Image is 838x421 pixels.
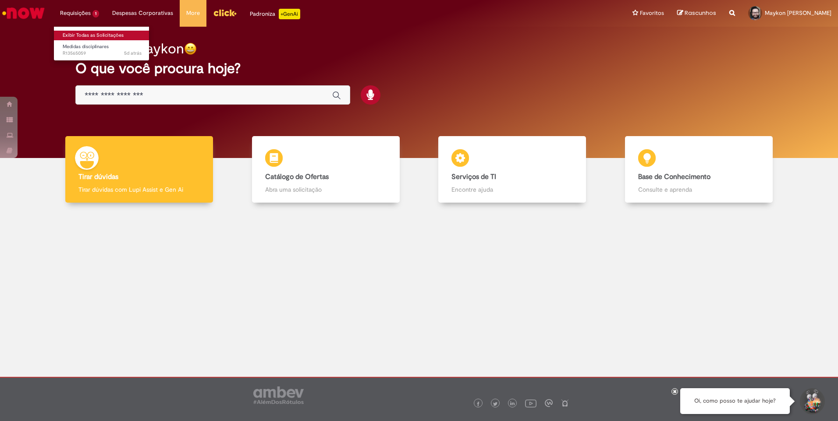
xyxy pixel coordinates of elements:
[63,50,142,57] span: R13565059
[476,402,480,406] img: logo_footer_facebook.png
[184,42,197,55] img: happy-face.png
[53,26,149,61] ul: Requisições
[265,185,387,194] p: Abra uma solicitação
[680,388,790,414] div: Oi, como posso te ajudar hoje?
[525,397,536,409] img: logo_footer_youtube.png
[451,172,496,181] b: Serviços de TI
[640,9,664,18] span: Favoritos
[638,185,760,194] p: Consulte e aprenda
[561,399,569,407] img: logo_footer_naosei.png
[124,50,142,56] time: 25/09/2025 08:14:33
[213,6,237,19] img: click_logo_yellow_360x200.png
[685,9,716,17] span: Rascunhos
[493,402,497,406] img: logo_footer_twitter.png
[451,185,573,194] p: Encontre ajuda
[799,388,825,414] button: Iniciar Conversa de Suporte
[1,4,46,22] img: ServiceNow
[186,9,200,18] span: More
[112,9,173,18] span: Despesas Corporativas
[265,172,329,181] b: Catálogo de Ofertas
[78,172,118,181] b: Tirar dúvidas
[54,31,150,40] a: Exibir Todas as Solicitações
[253,386,304,404] img: logo_footer_ambev_rotulo_gray.png
[92,10,99,18] span: 1
[60,9,91,18] span: Requisições
[510,401,515,407] img: logo_footer_linkedin.png
[75,61,763,76] h2: O que você procura hoje?
[765,9,831,17] span: Maykon [PERSON_NAME]
[250,9,300,19] div: Padroniza
[78,185,200,194] p: Tirar dúvidas com Lupi Assist e Gen Ai
[677,9,716,18] a: Rascunhos
[545,399,553,407] img: logo_footer_workplace.png
[279,9,300,19] p: +GenAi
[233,136,419,203] a: Catálogo de Ofertas Abra uma solicitação
[46,136,233,203] a: Tirar dúvidas Tirar dúvidas com Lupi Assist e Gen Ai
[606,136,792,203] a: Base de Conhecimento Consulte e aprenda
[419,136,606,203] a: Serviços de TI Encontre ajuda
[124,50,142,56] span: 5d atrás
[54,42,150,58] a: Aberto R13565059 : Medidas disciplinares
[638,172,710,181] b: Base de Conhecimento
[63,43,109,50] span: Medidas disciplinares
